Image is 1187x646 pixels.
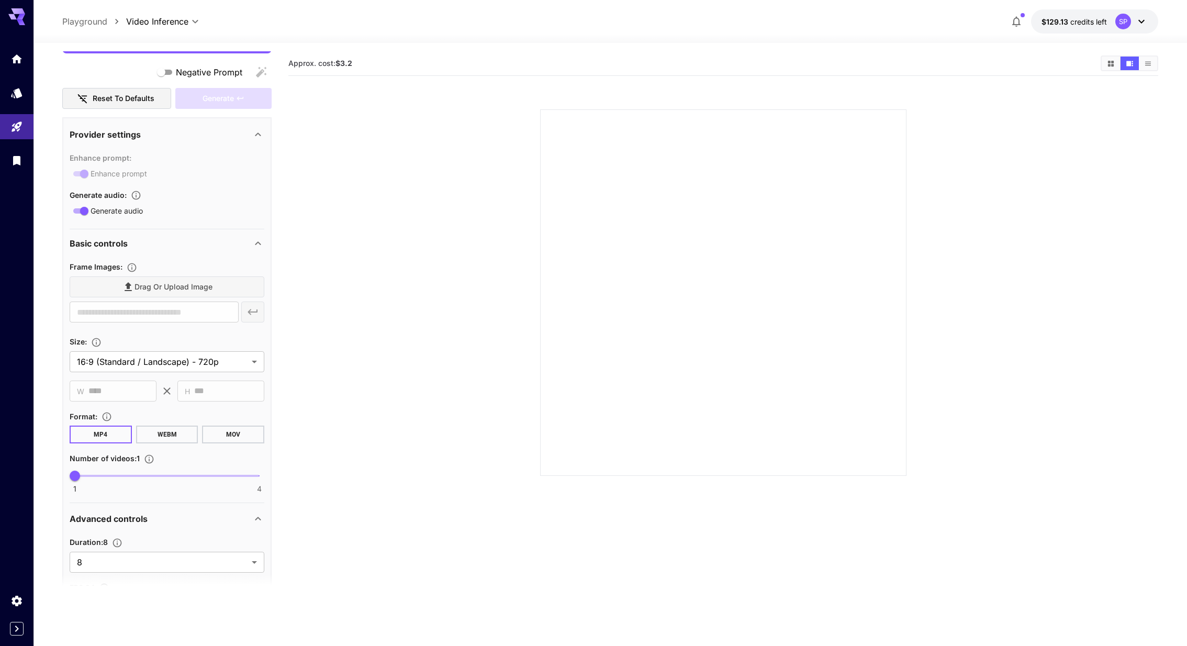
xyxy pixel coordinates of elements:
[335,59,352,68] b: $3.2
[73,484,76,494] span: 1
[87,337,106,348] button: Adjust the dimensions of the generated image by specifying its width and height in pixels, or sel...
[77,355,248,368] span: 16:9 (Standard / Landscape) - 720p
[108,538,127,548] button: Set the number of duration
[70,262,122,271] span: Frame Images :
[1070,17,1107,26] span: credits left
[62,88,171,109] button: Reset to defaults
[91,205,143,216] span: Generate audio
[70,538,108,547] span: Duration : 8
[70,231,264,256] div: Basic controls
[70,412,97,421] span: Format :
[176,66,242,79] span: Negative Prompt
[77,556,248,569] span: 8
[62,15,126,28] nav: breadcrumb
[10,86,23,99] div: Models
[1102,57,1120,70] button: Show media in grid view
[77,385,84,397] span: W
[1139,57,1157,70] button: Show media in list view
[70,128,141,141] p: Provider settings
[70,237,128,250] p: Basic controls
[70,506,264,531] div: Advanced controls
[10,154,23,167] div: Library
[136,426,198,443] button: WEBM
[62,15,107,28] a: Playground
[70,513,148,525] p: Advanced controls
[1101,55,1158,71] div: Show media in grid viewShow media in video viewShow media in list view
[10,594,23,607] div: Settings
[97,411,116,422] button: Choose the file format for the output video.
[122,262,141,273] button: Upload frame images.
[1031,9,1158,34] button: $129.12933SP
[70,426,132,443] button: MP4
[70,337,87,346] span: Size :
[1042,16,1107,27] div: $129.12933
[10,622,24,636] button: Expand sidebar
[1121,57,1139,70] button: Show media in video view
[288,59,352,68] span: Approx. cost:
[70,122,264,147] div: Provider settings
[10,120,23,133] div: Playground
[1115,14,1131,29] div: SP
[202,426,264,443] button: MOV
[70,454,140,463] span: Number of videos : 1
[257,484,262,494] span: 4
[140,454,159,464] button: Specify how many videos to generate in a single request. Each video generation will be charged se...
[185,385,190,397] span: H
[70,191,127,199] span: Generate audio :
[10,52,23,65] div: Home
[126,15,188,28] span: Video Inference
[1042,17,1070,26] span: $129.13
